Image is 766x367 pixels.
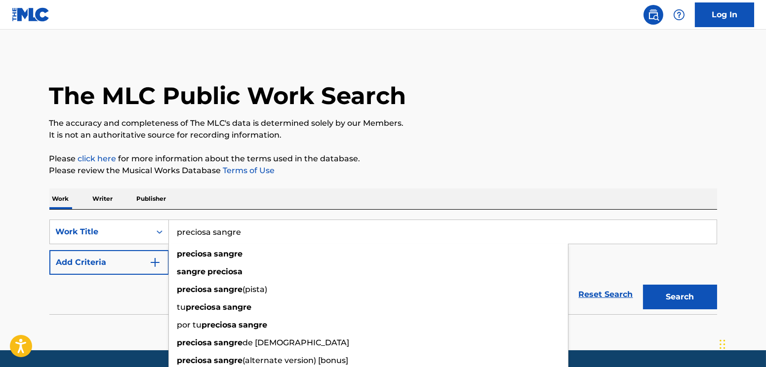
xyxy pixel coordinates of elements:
div: Help [669,5,689,25]
strong: sangre [214,285,243,294]
strong: sangre [223,302,252,312]
p: Work [49,188,72,209]
img: 9d2ae6d4665cec9f34b9.svg [149,257,161,268]
div: Arrastrar [720,330,726,359]
img: help [673,9,685,21]
strong: preciosa [202,320,237,330]
img: MLC Logo [12,7,50,22]
p: Please for more information about the terms used in the database. [49,153,717,165]
img: search [647,9,659,21]
strong: sangre [177,267,206,276]
strong: sangre [214,338,243,347]
p: The accuracy and completeness of The MLC's data is determined solely by our Members. [49,117,717,129]
strong: sangre [214,249,243,258]
p: It is not an authoritative source for recording information. [49,129,717,141]
span: de [DEMOGRAPHIC_DATA] [243,338,350,347]
span: (alternate version) [bonus] [243,356,349,365]
strong: preciosa [186,302,221,312]
strong: sangre [214,356,243,365]
form: Search Form [49,220,717,314]
h1: The MLC Public Work Search [49,81,406,110]
div: Widget de chat [717,320,766,367]
a: click here [78,154,117,163]
strong: preciosa [177,338,212,347]
p: Publisher [134,188,169,209]
span: (pista) [243,285,268,294]
strong: preciosa [208,267,243,276]
strong: sangre [239,320,268,330]
button: Search [643,285,717,309]
a: Terms of Use [221,166,275,175]
button: Add Criteria [49,250,169,275]
iframe: Chat Widget [717,320,766,367]
div: Work Title [56,226,145,238]
p: Writer [90,188,116,209]
p: Please review the Musical Works Database [49,165,717,177]
a: Reset Search [574,284,638,305]
a: Public Search [644,5,663,25]
span: por tu [177,320,202,330]
strong: preciosa [177,285,212,294]
span: tu [177,302,186,312]
a: Log In [695,2,754,27]
strong: preciosa [177,249,212,258]
strong: preciosa [177,356,212,365]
